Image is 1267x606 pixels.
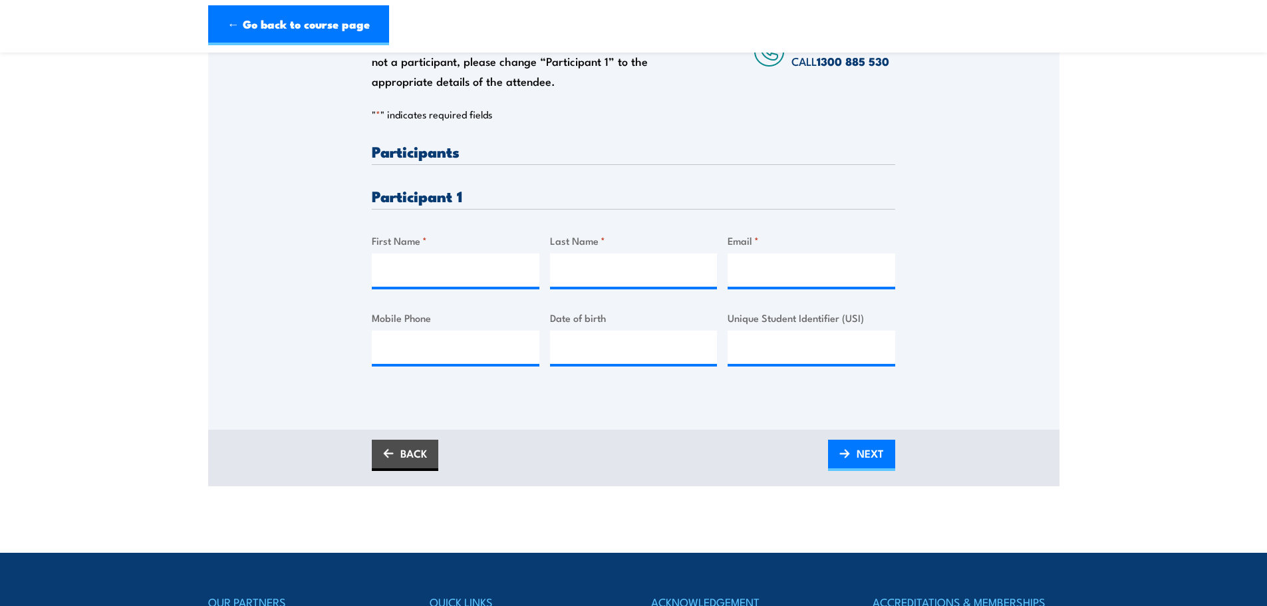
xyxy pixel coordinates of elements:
label: Unique Student Identifier (USI) [728,310,895,325]
label: Last Name [550,233,718,248]
label: Email [728,233,895,248]
label: First Name [372,233,539,248]
span: Speak to a specialist CALL [791,33,895,69]
a: 1300 885 530 [817,53,889,70]
a: ← Go back to course page [208,5,389,45]
h3: Participant 1 [372,188,895,204]
p: " " indicates required fields [372,108,895,121]
label: Date of birth [550,310,718,325]
a: NEXT [828,440,895,471]
span: NEXT [857,436,884,471]
h3: Participants [372,144,895,159]
a: BACK [372,440,438,471]
label: Mobile Phone [372,310,539,325]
